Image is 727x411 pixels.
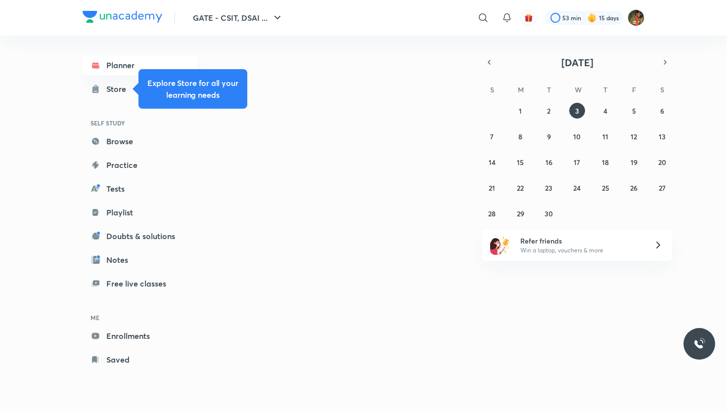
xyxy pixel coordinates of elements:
[488,209,496,218] abbr: September 28, 2025
[630,183,637,193] abbr: September 26, 2025
[512,154,528,170] button: September 15, 2025
[626,180,642,196] button: September 26, 2025
[484,128,500,144] button: September 7, 2025
[569,154,585,170] button: September 17, 2025
[83,326,197,346] a: Enrollments
[83,115,197,131] h6: SELF STUDY
[626,103,642,119] button: September 5, 2025
[654,128,670,144] button: September 13, 2025
[575,85,582,94] abbr: Wednesday
[693,338,705,350] img: ttu
[632,106,636,116] abbr: September 5, 2025
[524,13,533,22] img: avatar
[496,55,658,69] button: [DATE]
[597,128,613,144] button: September 11, 2025
[541,103,557,119] button: September 2, 2025
[517,209,524,218] abbr: September 29, 2025
[146,77,239,101] h5: Explore Store for all your learning needs
[83,309,197,326] h6: ME
[187,8,289,28] button: GATE - CSIT, DSAI ...
[597,103,613,119] button: September 4, 2025
[512,103,528,119] button: September 1, 2025
[654,154,670,170] button: September 20, 2025
[631,132,637,141] abbr: September 12, 2025
[520,236,642,246] h6: Refer friends
[603,85,607,94] abbr: Thursday
[512,205,528,221] button: September 29, 2025
[547,85,551,94] abbr: Tuesday
[83,11,162,25] a: Company Logo
[547,106,550,116] abbr: September 2, 2025
[83,131,197,151] a: Browse
[83,79,197,99] a: Store
[83,179,197,199] a: Tests
[490,85,494,94] abbr: Sunday
[574,158,580,167] abbr: September 17, 2025
[521,10,537,26] button: avatar
[569,180,585,196] button: September 24, 2025
[518,85,524,94] abbr: Monday
[490,235,510,255] img: referral
[484,205,500,221] button: September 28, 2025
[654,180,670,196] button: September 27, 2025
[631,158,637,167] abbr: September 19, 2025
[83,226,197,246] a: Doubts & solutions
[587,13,597,23] img: streak
[628,9,644,26] img: Sri Roktim
[659,132,666,141] abbr: September 13, 2025
[597,154,613,170] button: September 18, 2025
[541,154,557,170] button: September 16, 2025
[573,132,581,141] abbr: September 10, 2025
[660,85,664,94] abbr: Saturday
[83,203,197,222] a: Playlist
[83,250,197,270] a: Notes
[517,158,524,167] abbr: September 15, 2025
[541,180,557,196] button: September 23, 2025
[83,350,197,370] a: Saved
[660,106,664,116] abbr: September 6, 2025
[561,56,593,69] span: [DATE]
[484,180,500,196] button: September 21, 2025
[489,158,496,167] abbr: September 14, 2025
[626,154,642,170] button: September 19, 2025
[545,209,553,218] abbr: September 30, 2025
[83,155,197,175] a: Practice
[658,158,666,167] abbr: September 20, 2025
[83,274,197,293] a: Free live classes
[569,103,585,119] button: September 3, 2025
[597,180,613,196] button: September 25, 2025
[489,183,495,193] abbr: September 21, 2025
[545,183,552,193] abbr: September 23, 2025
[626,128,642,144] button: September 12, 2025
[517,183,524,193] abbr: September 22, 2025
[547,132,551,141] abbr: September 9, 2025
[603,106,607,116] abbr: September 4, 2025
[490,132,494,141] abbr: September 7, 2025
[659,183,666,193] abbr: September 27, 2025
[602,132,608,141] abbr: September 11, 2025
[575,106,579,116] abbr: September 3, 2025
[106,83,132,95] div: Store
[602,158,609,167] abbr: September 18, 2025
[83,11,162,23] img: Company Logo
[602,183,609,193] abbr: September 25, 2025
[632,85,636,94] abbr: Friday
[519,106,522,116] abbr: September 1, 2025
[518,132,522,141] abbr: September 8, 2025
[545,158,552,167] abbr: September 16, 2025
[512,180,528,196] button: September 22, 2025
[520,246,642,255] p: Win a laptop, vouchers & more
[512,128,528,144] button: September 8, 2025
[569,128,585,144] button: September 10, 2025
[484,154,500,170] button: September 14, 2025
[541,205,557,221] button: September 30, 2025
[83,55,197,75] a: Planner
[541,128,557,144] button: September 9, 2025
[654,103,670,119] button: September 6, 2025
[573,183,581,193] abbr: September 24, 2025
